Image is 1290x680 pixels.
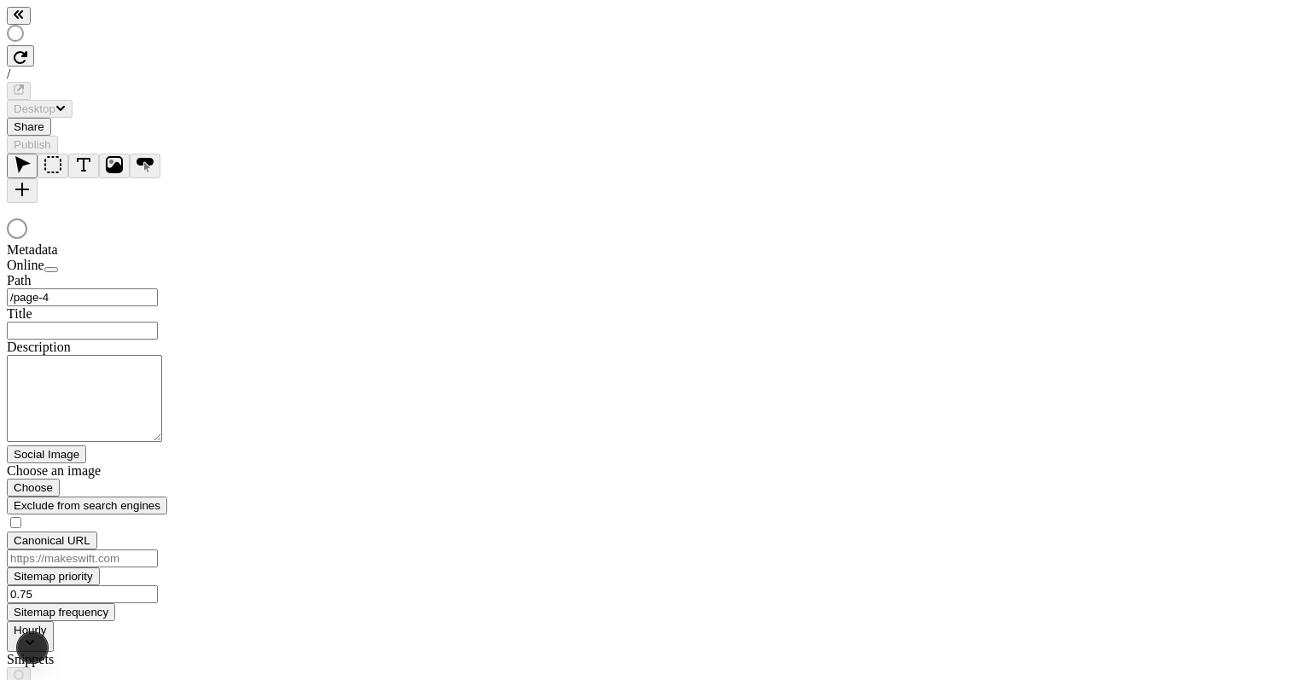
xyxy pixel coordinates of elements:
[7,118,51,136] button: Share
[130,154,160,178] button: Button
[14,499,160,512] span: Exclude from search engines
[7,497,167,514] button: Exclude from search engines
[7,242,212,258] div: Metadata
[7,445,86,463] button: Social Image
[7,567,100,585] button: Sitemap priority
[7,306,32,321] span: Title
[14,606,108,619] span: Sitemap frequency
[14,102,55,115] span: Desktop
[14,570,93,583] span: Sitemap priority
[14,624,47,636] span: Hourly
[14,448,79,461] span: Social Image
[7,479,60,497] button: Choose
[7,100,73,118] button: Desktop
[7,603,115,621] button: Sitemap frequency
[14,120,44,133] span: Share
[14,481,53,494] span: Choose
[7,652,212,667] div: Snippets
[7,621,54,652] button: Hourly
[7,532,97,549] button: Canonical URL
[38,154,68,178] button: Box
[7,340,71,354] span: Description
[14,138,51,151] span: Publish
[7,136,58,154] button: Publish
[7,463,212,479] div: Choose an image
[7,549,158,567] input: https://makeswift.com
[14,534,90,547] span: Canonical URL
[7,67,1283,82] div: /
[7,273,31,288] span: Path
[68,154,99,178] button: Text
[99,154,130,178] button: Image
[7,258,44,272] span: Online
